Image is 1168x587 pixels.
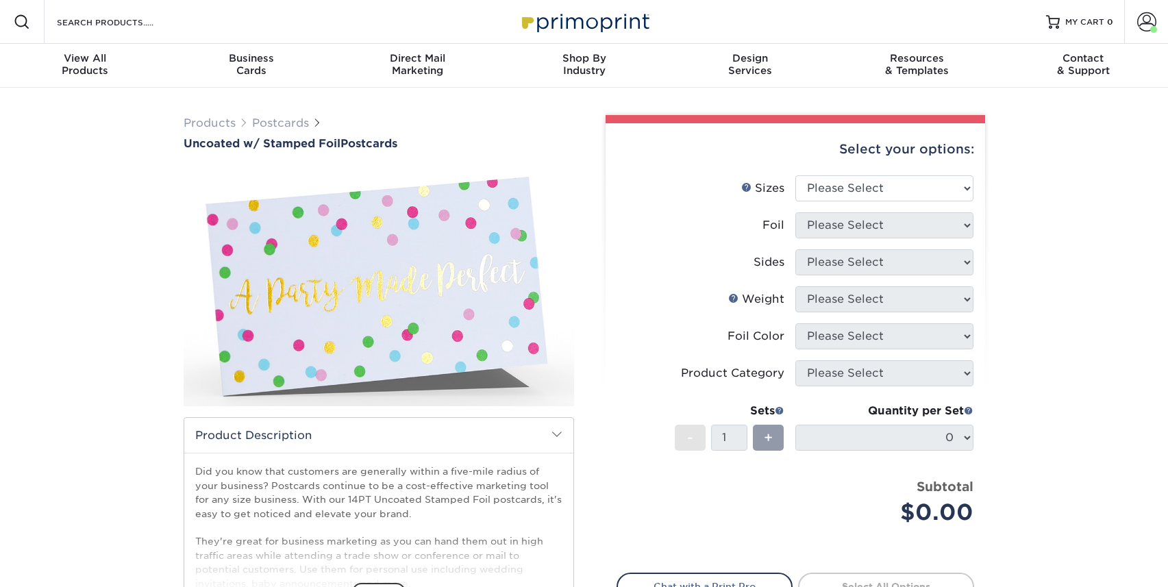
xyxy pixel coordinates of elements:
[675,403,784,419] div: Sets
[184,116,236,129] a: Products
[795,403,973,419] div: Quantity per Set
[168,44,334,88] a: BusinessCards
[834,44,1000,88] a: Resources& Templates
[334,44,501,88] a: Direct MailMarketing
[501,44,667,88] a: Shop ByIndustry
[2,44,169,88] a: View AllProducts
[334,52,501,77] div: Marketing
[168,52,334,64] span: Business
[754,254,784,271] div: Sides
[2,52,169,77] div: Products
[168,52,334,77] div: Cards
[667,52,834,77] div: Services
[184,137,574,150] a: Uncoated w/ Stamped FoilPostcards
[1065,16,1104,28] span: MY CART
[764,427,773,448] span: +
[1107,17,1113,27] span: 0
[501,52,667,77] div: Industry
[516,7,653,36] img: Primoprint
[184,137,574,150] h1: Postcards
[687,427,693,448] span: -
[681,365,784,382] div: Product Category
[617,123,974,175] div: Select your options:
[184,151,574,421] img: Uncoated w/ Stamped Foil 01
[501,52,667,64] span: Shop By
[1000,44,1167,88] a: Contact& Support
[917,479,973,494] strong: Subtotal
[667,52,834,64] span: Design
[834,52,1000,77] div: & Templates
[1000,52,1167,77] div: & Support
[3,545,116,582] iframe: Google Customer Reviews
[2,52,169,64] span: View All
[728,291,784,308] div: Weight
[55,14,189,30] input: SEARCH PRODUCTS.....
[334,52,501,64] span: Direct Mail
[741,180,784,197] div: Sizes
[806,496,973,529] div: $0.00
[834,52,1000,64] span: Resources
[728,328,784,345] div: Foil Color
[762,217,784,234] div: Foil
[184,137,340,150] span: Uncoated w/ Stamped Foil
[184,418,573,453] h2: Product Description
[252,116,309,129] a: Postcards
[1000,52,1167,64] span: Contact
[667,44,834,88] a: DesignServices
